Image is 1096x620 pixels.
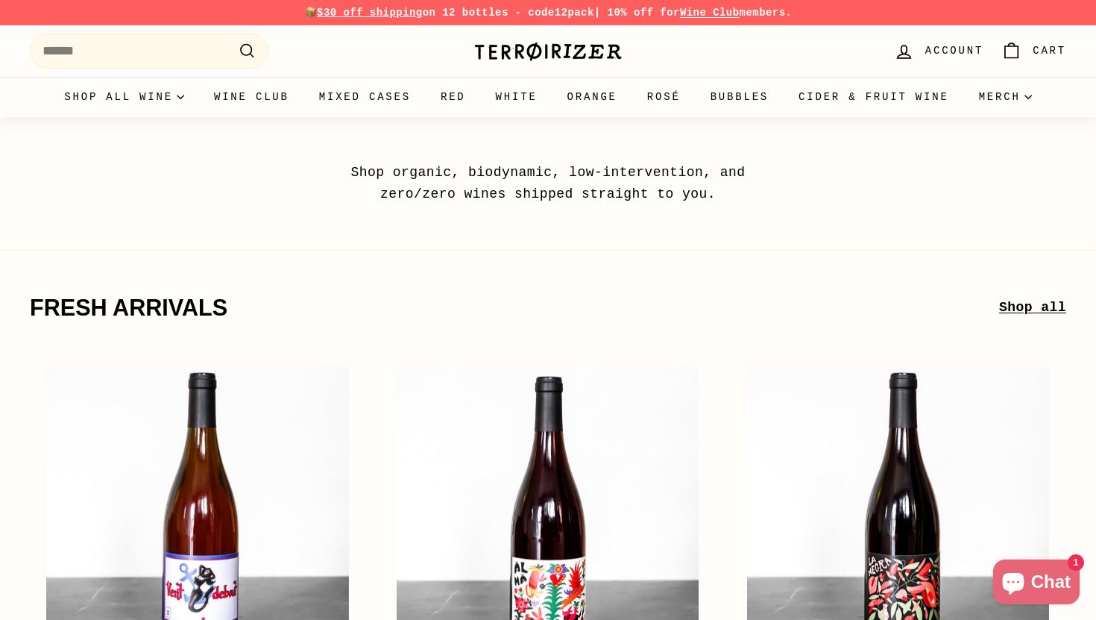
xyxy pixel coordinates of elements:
a: Mixed Cases [304,77,426,117]
span: Cart [1033,43,1066,59]
inbox-online-store-chat: Shopify online store chat [989,560,1084,608]
a: Account [885,29,992,73]
a: Cider & Fruit Wine [784,77,964,117]
a: Wine Club [680,7,740,19]
summary: Shop all wine [49,77,199,117]
p: 📦 on 12 bottles - code | 10% off for members. [30,4,1066,21]
a: Cart [992,29,1075,73]
a: Rosé [632,77,696,117]
a: Orange [552,77,632,117]
a: White [481,77,552,117]
p: Shop organic, biodynamic, low-intervention, and zero/zero wines shipped straight to you. [317,162,779,205]
h2: fresh arrivals [30,295,999,321]
a: Red [426,77,481,117]
strong: 12pack [555,7,594,19]
summary: Merch [964,77,1047,117]
a: Shop all [999,297,1066,319]
a: Wine Club [199,77,304,117]
span: Account [925,43,983,59]
a: Bubbles [696,77,784,117]
span: $30 off shipping [317,7,423,19]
